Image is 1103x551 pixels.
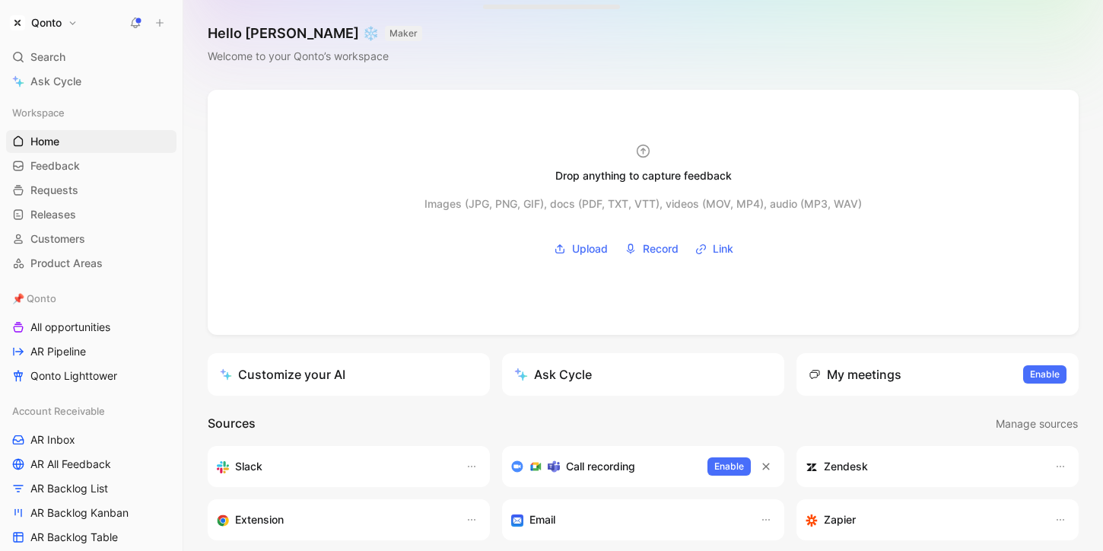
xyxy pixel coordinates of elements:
span: All opportunities [30,320,110,335]
div: Account Receivable [6,400,176,422]
span: Ask Cycle [30,72,81,91]
span: Qonto Lighttower [30,368,117,384]
h3: Call recording [566,457,635,476]
div: Images (JPG, PNG, GIF), docs (PDF, TXT, VTT), videos (MOV, MP4), audio (MP3, WAV) [424,195,862,213]
div: Ask Cycle [514,365,592,384]
span: Requests [30,183,78,198]
button: Upload [548,237,613,260]
h3: Zapier [824,511,856,529]
h1: Hello [PERSON_NAME] ❄️ [208,24,422,43]
a: Requests [6,179,176,202]
button: Enable [707,457,751,476]
span: AR Pipeline [30,344,86,359]
h3: Zendesk [824,457,868,476]
span: Releases [30,207,76,222]
button: Manage sources [995,414,1079,434]
span: Workspace [12,105,65,120]
span: AR All Feedback [30,457,111,472]
span: Feedback [30,158,80,174]
div: Sync your customers, send feedback and get updates in Slack [217,457,450,476]
span: 📌 Qonto [12,291,56,306]
h3: Email [529,511,555,529]
div: Record & transcribe meetings from Zoom, Meet & Teams. [511,457,695,476]
button: MAKER [385,26,422,41]
div: 📌 Qonto [6,287,176,310]
span: Customers [30,231,85,247]
a: AR Backlog Table [6,526,176,549]
div: Capture feedback from thousands of sources with Zapier (survey results, recordings, sheets, etc). [806,511,1039,529]
a: AR Pipeline [6,340,176,363]
button: Ask Cycle [502,353,784,396]
div: Capture feedback from anywhere on the web [217,511,450,529]
a: All opportunities [6,316,176,339]
a: Product Areas [6,252,176,275]
div: Search [6,46,176,68]
span: Link [713,240,733,258]
a: Customize your AI [208,353,490,396]
a: AR All Feedback [6,453,176,476]
img: Qonto [10,15,25,30]
span: AR Backlog Table [30,530,118,545]
span: Account Receivable [12,403,105,419]
a: Ask Cycle [6,70,176,93]
span: AR Backlog Kanban [30,505,129,521]
h3: Extension [235,511,284,529]
span: Home [30,134,59,149]
div: 📌 QontoAll opportunitiesAR PipelineQonto Lighttower [6,287,176,387]
span: Enable [1030,367,1060,382]
h2: Sources [208,414,256,434]
span: AR Inbox [30,432,75,447]
div: Sync customers and create docs [806,457,1039,476]
button: QontoQonto [6,12,81,33]
span: Record [643,240,679,258]
button: Record [619,237,684,260]
span: Search [30,48,65,66]
button: Enable [1023,365,1066,384]
h3: Slack [235,457,262,476]
span: AR Backlog List [30,481,108,496]
span: Upload [572,240,608,258]
div: Forward emails to your feedback inbox [511,511,745,529]
a: Customers [6,228,176,250]
a: AR Backlog List [6,477,176,500]
a: Home [6,130,176,153]
div: Welcome to your Qonto’s workspace [208,47,422,65]
h1: Qonto [31,16,62,30]
span: Product Areas [30,256,103,271]
a: AR Inbox [6,428,176,451]
a: Feedback [6,154,176,177]
div: Drop anything to capture feedback [555,167,732,185]
div: Workspace [6,101,176,124]
button: Link [690,237,739,260]
a: Releases [6,203,176,226]
div: Customize your AI [220,365,345,384]
a: Qonto Lighttower [6,365,176,387]
span: Enable [714,459,744,474]
a: AR Backlog Kanban [6,502,176,524]
div: My meetings [809,365,901,384]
